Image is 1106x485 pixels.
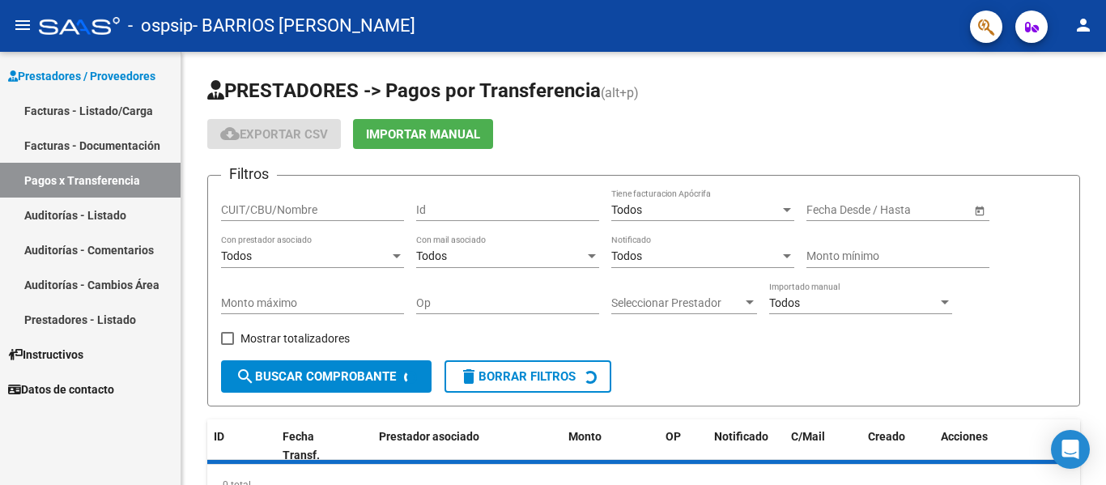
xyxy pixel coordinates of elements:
[221,249,252,262] span: Todos
[372,419,562,473] datatable-header-cell: Prestador asociado
[769,296,800,309] span: Todos
[220,124,240,143] mat-icon: cloud_download
[240,329,350,348] span: Mostrar totalizadores
[708,419,785,473] datatable-header-cell: Notificado
[353,119,493,149] button: Importar Manual
[459,367,479,386] mat-icon: delete
[971,202,988,219] button: Open calendar
[283,430,320,462] span: Fecha Transf.
[207,419,276,473] datatable-header-cell: ID
[659,419,708,473] datatable-header-cell: OP
[791,430,825,443] span: C/Mail
[207,79,601,102] span: PRESTADORES -> Pagos por Transferencia
[220,127,328,142] span: Exportar CSV
[366,127,480,142] span: Importar Manual
[236,367,255,386] mat-icon: search
[8,67,155,85] span: Prestadores / Proveedores
[459,369,576,384] span: Borrar Filtros
[8,381,114,398] span: Datos de contacto
[666,430,681,443] span: OP
[1051,430,1090,469] div: Open Intercom Messenger
[941,430,988,443] span: Acciones
[568,430,602,443] span: Monto
[214,430,224,443] span: ID
[868,430,905,443] span: Creado
[861,419,934,473] datatable-header-cell: Creado
[193,8,415,44] span: - BARRIOS [PERSON_NAME]
[601,85,639,100] span: (alt+p)
[611,203,642,216] span: Todos
[934,419,1080,473] datatable-header-cell: Acciones
[13,15,32,35] mat-icon: menu
[221,360,432,393] button: Buscar Comprobante
[221,163,277,185] h3: Filtros
[379,430,479,443] span: Prestador asociado
[870,203,950,217] input: End date
[207,119,341,149] button: Exportar CSV
[445,360,611,393] button: Borrar Filtros
[1074,15,1093,35] mat-icon: person
[806,203,857,217] input: Start date
[276,419,349,473] datatable-header-cell: Fecha Transf.
[236,369,396,384] span: Buscar Comprobante
[785,419,861,473] datatable-header-cell: C/Mail
[611,249,642,262] span: Todos
[8,346,83,364] span: Instructivos
[562,419,659,473] datatable-header-cell: Monto
[128,8,193,44] span: - ospsip
[611,296,742,310] span: Seleccionar Prestador
[714,430,768,443] span: Notificado
[416,249,447,262] span: Todos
